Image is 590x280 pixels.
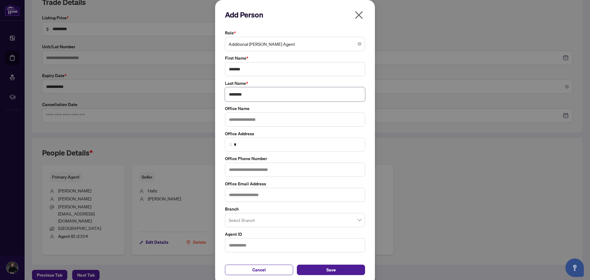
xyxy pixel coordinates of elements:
[225,10,365,20] h2: Add Person
[326,265,336,275] span: Save
[354,91,361,98] keeper-lock: Open Keeper Popup
[565,258,584,277] button: Open asap
[297,265,365,275] button: Save
[354,10,364,20] span: close
[225,231,365,238] label: Agent ID
[225,55,365,61] label: First Name
[225,206,365,212] label: Branch
[225,30,365,36] label: Role
[225,155,365,162] label: Office Phone Number
[225,105,365,112] label: Office Name
[225,180,365,187] label: Office Email Address
[252,265,266,275] span: Cancel
[358,42,361,46] span: close-circle
[225,265,293,275] button: Cancel
[229,38,361,50] span: Additional RAHR Agent
[225,130,365,137] label: Office Address
[229,143,233,146] img: search_icon
[354,65,361,73] keeper-lock: Open Keeper Popup
[225,80,365,87] label: Last Name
